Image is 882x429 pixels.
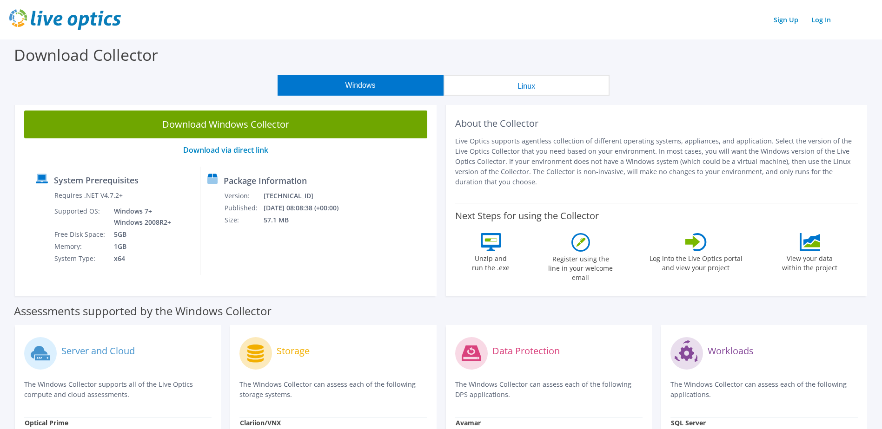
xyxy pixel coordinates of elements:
[54,191,123,200] label: Requires .NET V4.7.2+
[708,346,754,356] label: Workloads
[769,13,803,26] a: Sign Up
[54,205,107,228] td: Supported OS:
[649,251,743,273] label: Log into the Live Optics portal and view your project
[54,240,107,253] td: Memory:
[183,145,268,155] a: Download via direct link
[455,118,858,129] h2: About the Collector
[239,379,427,400] p: The Windows Collector can assess each of the following storage systems.
[107,253,173,265] td: x64
[455,136,858,187] p: Live Optics supports agentless collection of different operating systems, appliances, and applica...
[455,379,643,400] p: The Windows Collector can assess each of the following DPS applications.
[14,44,158,65] label: Download Collector
[54,253,107,265] td: System Type:
[671,418,706,427] strong: SQL Server
[263,202,351,214] td: [DATE] 08:08:38 (+00:00)
[807,13,836,26] a: Log In
[546,252,616,282] label: Register using the line in your welcome email
[61,346,135,356] label: Server and Cloud
[24,379,212,400] p: The Windows Collector supports all of the Live Optics compute and cloud assessments.
[470,251,512,273] label: Unzip and run the .exe
[107,205,173,228] td: Windows 7+ Windows 2008R2+
[240,418,281,427] strong: Clariion/VNX
[9,9,121,30] img: live_optics_svg.svg
[224,202,263,214] td: Published:
[24,110,427,138] a: Download Windows Collector
[277,346,310,356] label: Storage
[776,251,843,273] label: View your data within the project
[54,228,107,240] td: Free Disk Space:
[263,214,351,226] td: 57.1 MB
[492,346,560,356] label: Data Protection
[224,190,263,202] td: Version:
[455,210,599,221] label: Next Steps for using the Collector
[278,75,444,96] button: Windows
[14,306,272,316] label: Assessments supported by the Windows Collector
[107,240,173,253] td: 1GB
[444,75,610,96] button: Linux
[224,214,263,226] td: Size:
[224,176,307,185] label: Package Information
[670,379,858,400] p: The Windows Collector can assess each of the following applications.
[54,175,139,185] label: System Prerequisites
[25,418,68,427] strong: Optical Prime
[456,418,481,427] strong: Avamar
[263,190,351,202] td: [TECHNICAL_ID]
[107,228,173,240] td: 5GB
